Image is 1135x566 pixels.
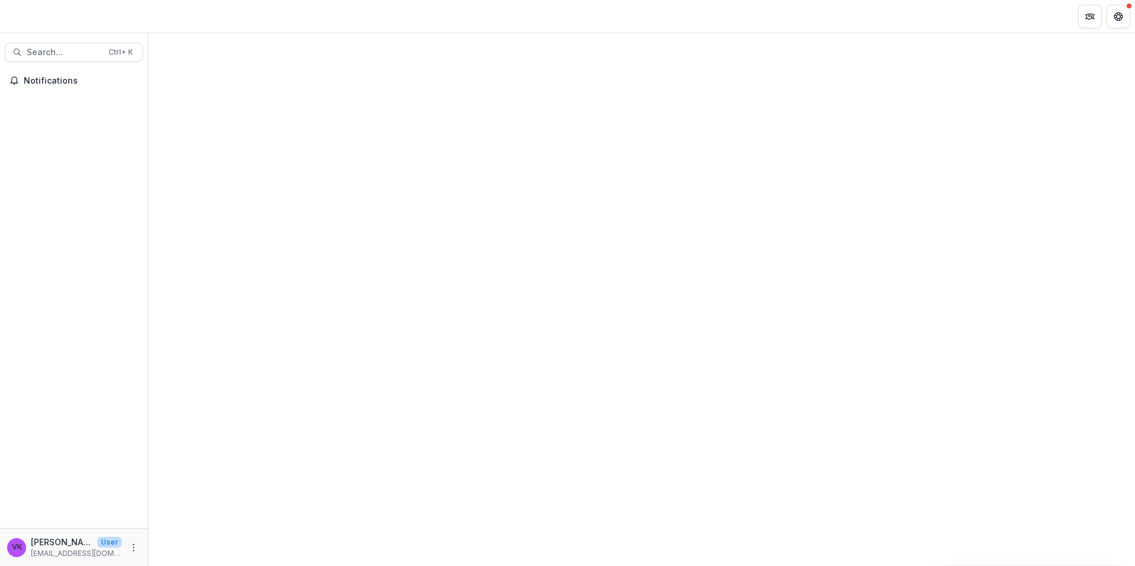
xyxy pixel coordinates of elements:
[126,540,141,555] button: More
[1078,5,1102,28] button: Partners
[106,46,135,59] div: Ctrl + K
[27,47,102,58] span: Search...
[5,43,143,62] button: Search...
[97,537,122,548] p: User
[1107,5,1130,28] button: Get Help
[153,8,204,25] nav: breadcrumb
[24,76,138,86] span: Notifications
[31,536,93,548] p: [PERSON_NAME]
[5,71,143,90] button: Notifications
[31,548,122,559] p: [EMAIL_ADDRESS][DOMAIN_NAME]
[12,543,22,551] div: Victor Keong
